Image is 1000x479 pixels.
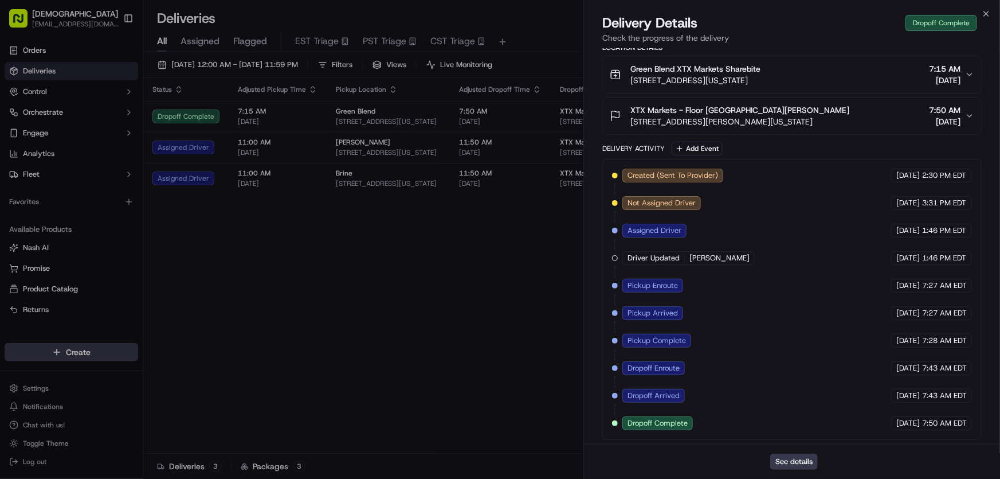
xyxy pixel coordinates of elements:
[11,46,209,64] p: Welcome 👋
[11,11,34,34] img: Nash
[23,166,88,178] span: Knowledge Base
[602,14,697,32] span: Delivery Details
[896,308,920,318] span: [DATE]
[39,121,145,130] div: We're available if you need us!
[929,104,960,116] span: 7:50 AM
[39,110,188,121] div: Start new chat
[11,168,21,177] div: 📗
[922,418,967,429] span: 7:50 AM EDT
[628,281,678,291] span: Pickup Enroute
[689,253,750,263] span: [PERSON_NAME]
[922,391,967,401] span: 7:43 AM EDT
[929,116,960,127] span: [DATE]
[92,162,189,182] a: 💻API Documentation
[630,104,849,116] span: XTX Markets - Floor [GEOGRAPHIC_DATA][PERSON_NAME]
[896,363,920,373] span: [DATE]
[896,170,920,181] span: [DATE]
[929,75,960,86] span: [DATE]
[922,225,966,236] span: 1:46 PM EDT
[630,116,849,127] span: [STREET_ADDRESS][PERSON_NAME][US_STATE]
[922,253,966,263] span: 1:46 PM EDT
[628,391,680,401] span: Dropoff Arrived
[628,363,680,373] span: Dropoff Enroute
[108,166,184,178] span: API Documentation
[603,56,981,93] button: Green Blend XTX Markets Sharebite[STREET_ADDRESS][US_STATE]7:15 AM[DATE]
[114,194,139,203] span: Pylon
[922,170,966,181] span: 2:30 PM EDT
[628,336,686,346] span: Pickup Complete
[896,281,920,291] span: [DATE]
[628,308,678,318] span: Pickup Arrived
[628,253,680,263] span: Driver Updated
[929,63,960,75] span: 7:15 AM
[195,113,209,127] button: Start new chat
[603,98,981,134] button: XTX Markets - Floor [GEOGRAPHIC_DATA][PERSON_NAME][STREET_ADDRESS][PERSON_NAME][US_STATE]7:50 AM[...
[896,391,920,401] span: [DATE]
[770,454,818,470] button: See details
[922,308,967,318] span: 7:27 AM EDT
[30,74,206,86] input: Got a question? Start typing here...
[628,225,681,236] span: Assigned Driver
[81,194,139,203] a: Powered byPylon
[628,198,696,208] span: Not Assigned Driver
[630,75,760,86] span: [STREET_ADDRESS][US_STATE]
[896,418,920,429] span: [DATE]
[97,168,106,177] div: 💻
[628,418,688,429] span: Dropoff Complete
[602,32,982,44] p: Check the progress of the delivery
[896,253,920,263] span: [DATE]
[11,110,32,130] img: 1736555255976-a54dd68f-1ca7-489b-9aae-adbdc363a1c4
[896,225,920,236] span: [DATE]
[896,336,920,346] span: [DATE]
[7,162,92,182] a: 📗Knowledge Base
[922,363,967,373] span: 7:43 AM EDT
[922,336,967,346] span: 7:28 AM EDT
[922,198,966,208] span: 3:31 PM EDT
[630,63,760,75] span: Green Blend XTX Markets Sharebite
[922,281,967,291] span: 7:27 AM EDT
[672,142,723,155] button: Add Event
[602,144,665,153] div: Delivery Activity
[896,198,920,208] span: [DATE]
[628,170,718,181] span: Created (Sent To Provider)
